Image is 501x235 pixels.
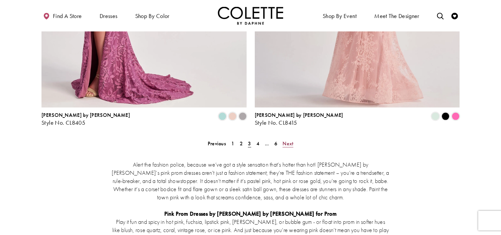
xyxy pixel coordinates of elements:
span: Style No. CL8415 [255,119,297,126]
span: ... [265,140,269,147]
i: Rose [229,112,236,120]
div: Colette by Daphne Style No. CL8405 [41,112,130,126]
a: Page 6 [272,139,279,148]
a: Page 1 [229,139,236,148]
span: Previous [208,140,226,147]
i: Pink [452,112,460,120]
a: Toggle search [435,7,445,25]
span: Current Page [246,139,253,148]
i: Smoke [239,112,247,120]
span: 6 [274,140,277,147]
p: Alert the fashion police, because we’ve got a style sensation that’s hotter than hot! [PERSON_NAM... [112,160,389,201]
img: Colette by Daphne [218,7,283,25]
span: Dresses [100,13,118,19]
span: Dresses [98,7,119,25]
span: Shop By Event [321,7,358,25]
a: Check Wishlist [450,7,460,25]
i: Sea Glass [218,112,226,120]
a: Visit Home Page [218,7,283,25]
a: Page 2 [238,139,245,148]
a: Next Page [281,139,295,148]
a: ... [263,139,271,148]
span: Next [283,140,293,147]
span: 1 [231,140,234,147]
span: [PERSON_NAME] by [PERSON_NAME] [255,112,343,118]
span: 3 [248,140,251,147]
span: Shop by color [135,13,170,19]
a: Find a store [41,7,83,25]
i: Black [442,112,449,120]
strong: Pink Prom Dresses by [PERSON_NAME] by [PERSON_NAME] for Prom [164,210,337,217]
span: Meet the designer [374,13,419,19]
span: [PERSON_NAME] by [PERSON_NAME] [41,112,130,118]
span: 4 [256,140,259,147]
a: Meet the designer [373,7,421,25]
i: Light Sage [431,112,439,120]
span: Style No. CL8405 [41,119,85,126]
a: Prev Page [206,139,228,148]
a: Page 4 [254,139,261,148]
span: 2 [240,140,243,147]
span: Shop by color [134,7,171,25]
span: Shop By Event [323,13,357,19]
span: Find a store [53,13,82,19]
div: Colette by Daphne Style No. CL8415 [255,112,343,126]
